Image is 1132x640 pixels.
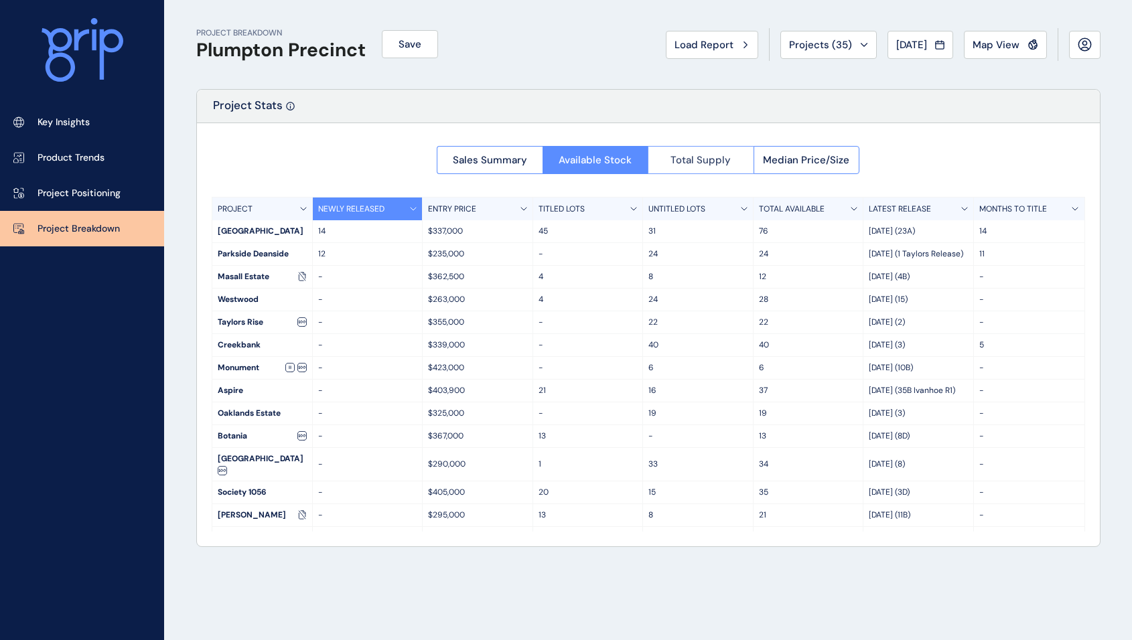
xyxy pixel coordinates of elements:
p: MONTHS TO TITLE [979,204,1047,215]
p: 34 [759,459,858,470]
button: [DATE] [888,31,953,59]
button: Load Report [666,31,758,59]
div: Westwood [212,289,312,311]
p: 33 [648,459,748,470]
div: Society 1056 [212,481,312,503]
p: [DATE] (3) [869,408,968,419]
p: - [979,294,1079,305]
p: $235,000 [428,248,527,260]
p: $362,500 [428,271,527,283]
p: - [539,339,638,351]
button: Sales Summary [437,146,543,174]
p: 31 [648,226,748,237]
p: $339,000 [428,339,527,351]
p: 11 [979,248,1079,260]
p: [DATE] (2) [869,317,968,328]
div: Monument [212,357,312,379]
p: 76 [759,226,858,237]
p: - [979,509,1079,521]
p: - [318,459,417,470]
p: PROJECT BREAKDOWN [196,27,366,39]
p: [DATE] (10B) [869,362,968,374]
button: Total Supply [648,146,754,174]
p: - [318,430,417,442]
p: $367,000 [428,430,527,442]
p: 20 [539,487,638,498]
span: Save [399,37,421,51]
p: 4 [539,294,638,305]
span: Median Price/Size [763,153,849,167]
p: 8 [648,271,748,283]
p: 22 [648,317,748,328]
p: [DATE] (35B Ivanhoe R1) [869,385,968,396]
p: - [539,362,638,374]
p: 19 [648,408,748,419]
div: Oaklands Estate [212,402,312,424]
p: - [539,317,638,328]
p: - [318,294,417,305]
p: 22 [759,317,858,328]
span: Total Supply [670,153,731,167]
p: - [318,271,417,283]
span: Sales Summary [453,153,527,167]
p: 6 [759,362,858,374]
p: - [979,317,1079,328]
p: [DATE] (3) [869,339,968,351]
p: 40 [648,339,748,351]
div: [PERSON_NAME] [212,504,312,526]
div: Taylors Rise [212,311,312,333]
p: 16 [648,385,748,396]
button: Save [382,30,438,58]
p: - [318,487,417,498]
p: - [539,248,638,260]
button: Projects (35) [780,31,877,59]
span: Load Report [675,38,733,52]
p: 14 [318,226,417,237]
p: 24 [648,294,748,305]
p: 4 [539,271,638,283]
p: - [979,487,1079,498]
p: - [318,385,417,396]
div: Aspire [212,380,312,402]
p: $423,000 [428,362,527,374]
p: $355,000 [428,317,527,328]
p: ENTRY PRICE [428,204,476,215]
p: 12 [759,271,858,283]
p: TITLED LOTS [539,204,585,215]
p: 14 [979,226,1079,237]
p: Project Breakdown [38,222,120,236]
p: 13 [539,509,638,521]
p: TOTAL AVAILABLE [759,204,825,215]
p: - [648,430,748,442]
p: - [318,509,417,521]
p: PROJECT [218,204,253,215]
p: 24 [648,248,748,260]
p: [DATE] (3D) [869,487,968,498]
span: [DATE] [896,38,927,52]
p: 1 [539,459,638,470]
p: 6 [648,362,748,374]
p: $295,000 [428,509,527,521]
p: - [979,385,1079,396]
p: 8 [648,509,748,521]
p: [DATE] (8) [869,459,968,470]
p: 21 [759,509,858,521]
p: - [318,362,417,374]
p: [DATE] (8D) [869,430,968,442]
p: 13 [539,430,638,442]
span: Map View [973,38,1019,52]
div: [PERSON_NAME] Place [212,527,312,562]
p: [DATE] (23A) [869,226,968,237]
p: LATEST RELEASE [869,204,931,215]
p: 40 [759,339,858,351]
p: 21 [539,385,638,396]
p: UNTITLED LOTS [648,204,705,215]
h1: Plumpton Precinct [196,39,366,62]
p: Project Stats [213,98,283,123]
p: - [979,408,1079,419]
p: $263,000 [428,294,527,305]
p: 35 [759,487,858,498]
p: 19 [759,408,858,419]
p: 12 [318,248,417,260]
p: [DATE] (1 Taylors Release) [869,248,968,260]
